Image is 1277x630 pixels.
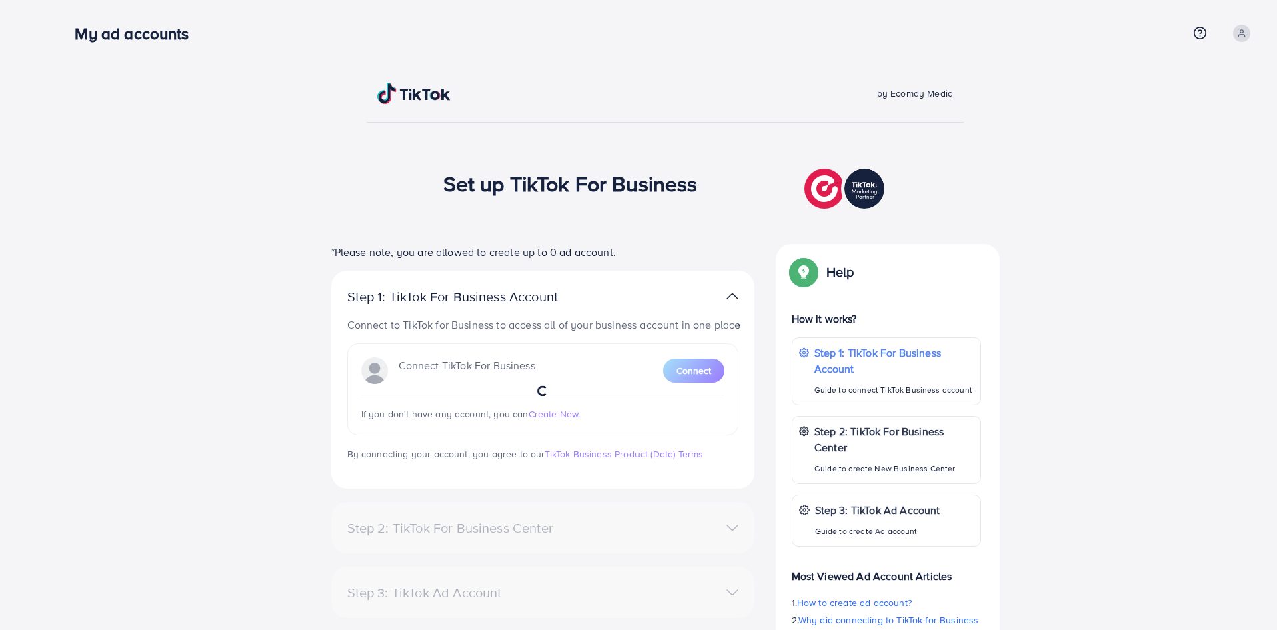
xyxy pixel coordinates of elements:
[815,523,940,539] p: Guide to create Ad account
[814,345,974,377] p: Step 1: TikTok For Business Account
[443,171,698,196] h1: Set up TikTok For Business
[815,502,940,518] p: Step 3: TikTok Ad Account
[792,557,981,584] p: Most Viewed Ad Account Articles
[814,382,974,398] p: Guide to connect TikTok Business account
[877,87,953,100] span: by Ecomdy Media
[797,596,912,609] span: How to create ad account?
[726,287,738,306] img: TikTok partner
[792,595,981,611] p: 1.
[347,289,601,305] p: Step 1: TikTok For Business Account
[792,260,816,284] img: Popup guide
[331,244,754,260] p: *Please note, you are allowed to create up to 0 ad account.
[792,311,981,327] p: How it works?
[75,24,199,43] h3: My ad accounts
[804,165,888,212] img: TikTok partner
[377,83,451,104] img: TikTok
[814,423,974,455] p: Step 2: TikTok For Business Center
[826,264,854,280] p: Help
[814,461,974,477] p: Guide to create New Business Center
